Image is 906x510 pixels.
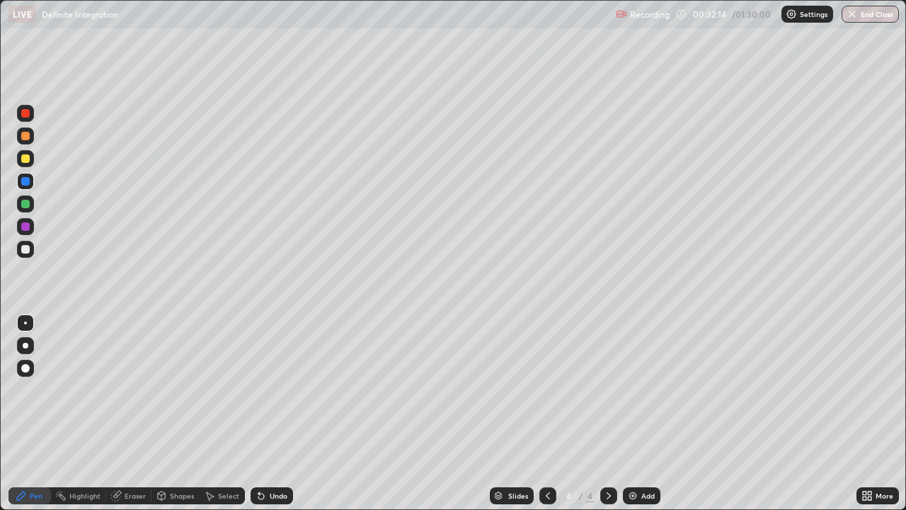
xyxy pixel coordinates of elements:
div: Add [641,492,655,499]
div: / [579,492,583,500]
div: Slides [508,492,528,499]
p: LIVE [13,8,32,20]
img: end-class-cross [847,8,858,20]
div: Undo [270,492,287,499]
p: Recording [630,9,670,20]
img: recording.375f2c34.svg [616,8,627,20]
div: Pen [30,492,42,499]
div: Select [218,492,239,499]
div: Shapes [170,492,194,499]
div: Eraser [125,492,146,499]
button: End Class [842,6,899,23]
p: Settings [800,11,827,18]
div: 4 [562,492,576,500]
img: add-slide-button [627,490,638,501]
img: class-settings-icons [786,8,797,20]
p: Definite Integration [42,8,118,20]
div: More [876,492,893,499]
div: Highlight [69,492,101,499]
div: 4 [586,489,595,502]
